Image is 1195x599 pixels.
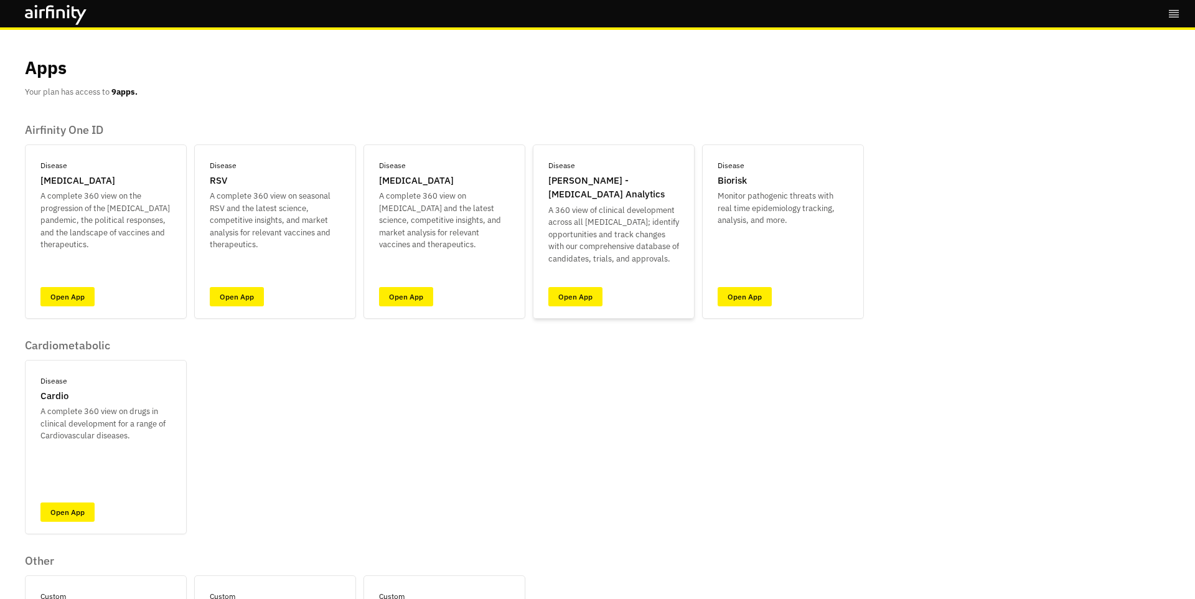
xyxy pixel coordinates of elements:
[548,204,679,265] p: A 360 view of clinical development across all [MEDICAL_DATA]; identify opportunities and track ch...
[718,174,747,188] p: Biorisk
[25,339,187,352] p: Cardiometabolic
[40,389,68,403] p: Cardio
[379,190,510,251] p: A complete 360 view on [MEDICAL_DATA] and the latest science, competitive insights, and market an...
[548,174,679,202] p: [PERSON_NAME] - [MEDICAL_DATA] Analytics
[718,160,744,171] p: Disease
[210,174,227,188] p: RSV
[210,287,264,306] a: Open App
[25,554,525,568] p: Other
[40,190,171,251] p: A complete 360 view on the progression of the [MEDICAL_DATA] pandemic, the political responses, a...
[25,123,864,137] p: Airfinity One ID
[40,375,67,387] p: Disease
[25,55,67,81] p: Apps
[379,287,433,306] a: Open App
[210,190,340,251] p: A complete 360 view on seasonal RSV and the latest science, competitive insights, and market anal...
[40,502,95,522] a: Open App
[379,160,406,171] p: Disease
[210,160,237,171] p: Disease
[40,287,95,306] a: Open App
[379,174,454,188] p: [MEDICAL_DATA]
[25,86,138,98] p: Your plan has access to
[40,405,171,442] p: A complete 360 view on drugs in clinical development for a range of Cardiovascular diseases.
[548,160,575,171] p: Disease
[40,174,115,188] p: [MEDICAL_DATA]
[548,287,602,306] a: Open App
[718,287,772,306] a: Open App
[40,160,67,171] p: Disease
[718,190,848,227] p: Monitor pathogenic threats with real time epidemiology tracking, analysis, and more.
[111,87,138,97] b: 9 apps.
